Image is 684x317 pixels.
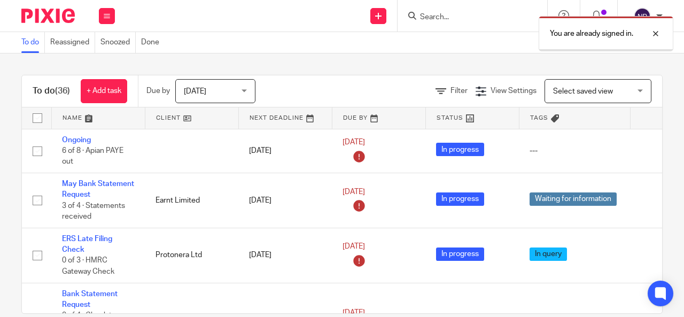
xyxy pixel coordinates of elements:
span: [DATE] [184,88,206,95]
span: [DATE] [343,243,365,251]
a: + Add task [81,79,127,103]
span: In progress [436,248,484,261]
span: [DATE] [343,309,365,316]
span: [DATE] [343,188,365,196]
td: Earnt Limited [145,173,238,228]
td: [DATE] [238,129,332,173]
img: Pixie [21,9,75,23]
span: Waiting for information [530,192,617,206]
a: May Bank Statement Request [62,180,134,198]
a: Done [141,32,165,53]
div: --- [530,145,619,156]
span: In progress [436,143,484,156]
a: Snoozed [100,32,136,53]
span: 3 of 4 · Statements received [62,202,125,221]
img: svg%3E [634,7,651,25]
span: 0 of 3 · HMRC Gateway Check [62,257,114,276]
a: Reassigned [50,32,95,53]
td: [DATE] [238,173,332,228]
a: ERS Late Filing Check [62,235,112,253]
h1: To do [33,86,70,97]
a: Ongoing [62,136,91,144]
span: Filter [450,87,468,95]
span: Select saved view [553,88,613,95]
a: Bank Statement Request [62,290,118,308]
span: View Settings [491,87,537,95]
span: [DATE] [343,138,365,146]
p: Due by [146,86,170,96]
span: Tags [530,115,548,121]
span: In query [530,248,567,261]
span: 6 of 8 · Apian PAYE out [62,147,123,166]
p: You are already signed in. [550,28,633,39]
a: To do [21,32,45,53]
span: (36) [55,87,70,95]
td: Protonera Ltd [145,228,238,283]
span: In progress [436,192,484,206]
td: [DATE] [238,228,332,283]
